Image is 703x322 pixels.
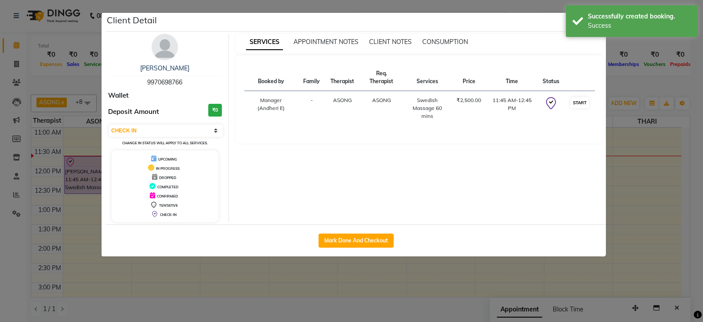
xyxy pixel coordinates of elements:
h3: ₹0 [208,104,222,117]
span: CONFIRMED [157,194,178,198]
th: Family [298,64,325,91]
div: Success [588,21,691,30]
span: APPOINTMENT NOTES [294,38,359,46]
th: Req. Therapist [359,64,403,91]
td: 11:45 AM-12:45 PM [486,91,537,126]
span: TENTATIVE [159,203,178,208]
td: Manager (Andheri E) [244,91,298,126]
div: ₹2,500.00 [457,96,481,104]
span: 9970698766 [147,78,182,86]
button: START [571,97,589,108]
span: IN PROGRESS [156,166,180,171]
small: Change in status will apply to all services. [122,141,208,145]
span: SERVICES [246,34,283,50]
td: - [298,91,325,126]
th: Time [486,64,537,91]
button: Mark Done And Checkout [319,234,394,248]
span: Deposit Amount [108,107,159,117]
th: Therapist [325,64,359,91]
th: Booked by [244,64,298,91]
th: Status [537,64,565,91]
span: DROPPED [159,176,176,180]
div: Successfully created booking. [588,12,691,21]
span: ASONG [372,97,391,103]
span: CHECK-IN [160,212,177,217]
img: avatar [152,34,178,60]
span: COMPLETED [157,185,178,189]
span: ASONG [333,97,352,103]
span: CONSUMPTION [422,38,468,46]
span: UPCOMING [158,157,177,161]
span: CLIENT NOTES [369,38,412,46]
a: [PERSON_NAME] [140,64,189,72]
th: Services [403,64,451,91]
div: Swedish Massage 60 mins [409,96,446,120]
h5: Client Detail [107,14,157,27]
span: Wallet [108,91,129,101]
th: Price [451,64,486,91]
